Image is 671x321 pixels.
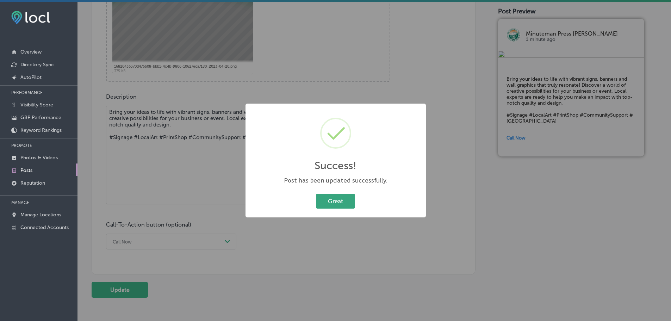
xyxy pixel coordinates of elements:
h2: Success! [315,159,356,172]
p: Manage Locations [20,212,61,218]
p: Reputation [20,180,45,186]
p: Keyword Rankings [20,127,62,133]
p: Photos & Videos [20,155,58,161]
p: Posts [20,167,32,173]
p: Connected Accounts [20,224,69,230]
p: Overview [20,49,42,55]
p: Visibility Score [20,102,53,108]
img: fda3e92497d09a02dc62c9cd864e3231.png [11,11,50,24]
p: Directory Sync [20,62,54,68]
div: Post has been updated successfully. [253,176,419,185]
button: Great [316,194,355,208]
p: AutoPilot [20,74,42,80]
p: GBP Performance [20,115,61,121]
